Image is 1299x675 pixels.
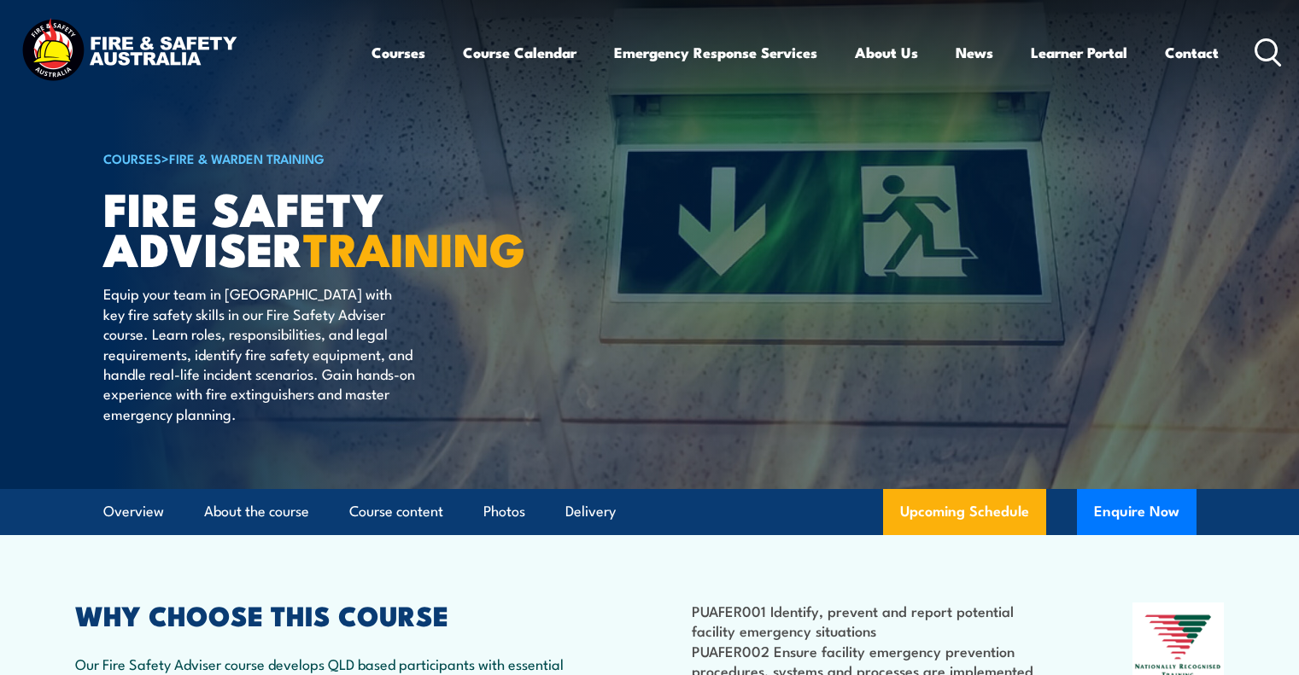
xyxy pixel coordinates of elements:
strong: TRAINING [303,212,525,282]
p: Equip your team in [GEOGRAPHIC_DATA] with key fire safety skills in our Fire Safety Adviser cours... [103,283,415,423]
a: Learner Portal [1031,30,1127,75]
a: About Us [855,30,918,75]
h2: WHY CHOOSE THIS COURSE [75,602,574,626]
a: Course content [349,489,443,534]
a: Course Calendar [463,30,576,75]
a: Overview [103,489,164,534]
li: PUAFER001 Identify, prevent and report potential facility emergency situations [692,601,1050,641]
a: Courses [372,30,425,75]
button: Enquire Now [1077,489,1197,535]
h1: FIRE SAFETY ADVISER [103,188,525,267]
h6: > [103,148,525,168]
a: News [956,30,993,75]
a: About the course [204,489,309,534]
a: Contact [1165,30,1219,75]
a: Photos [483,489,525,534]
a: COURSES [103,148,161,167]
a: Delivery [565,489,616,534]
a: Fire & Warden Training [169,148,325,167]
a: Emergency Response Services [614,30,817,75]
a: Upcoming Schedule [883,489,1046,535]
